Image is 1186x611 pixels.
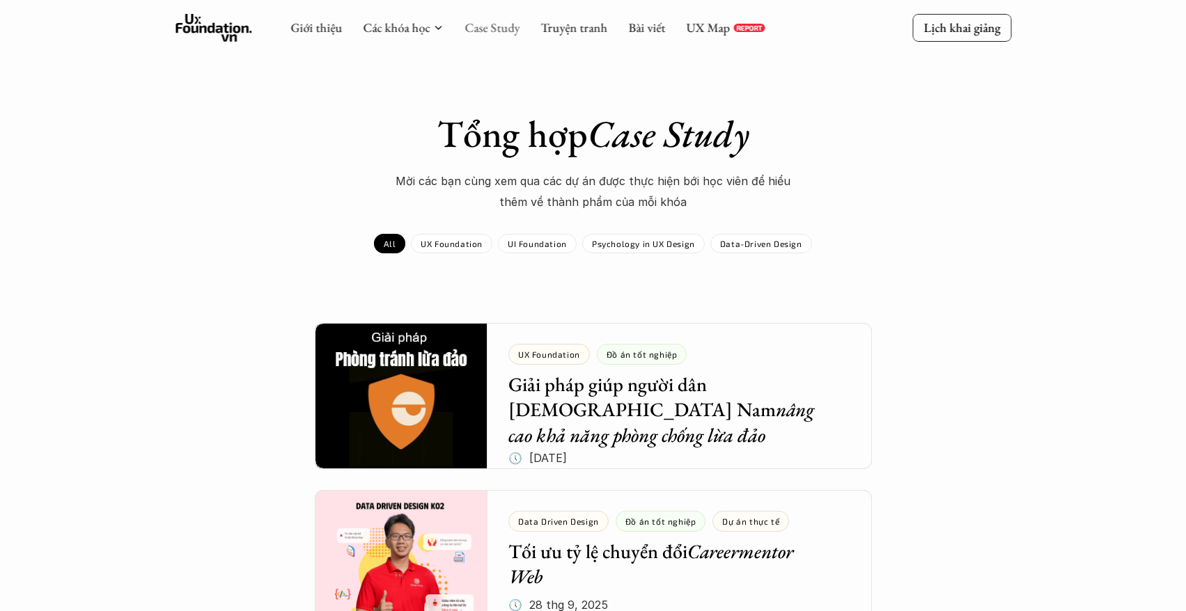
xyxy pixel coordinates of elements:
a: Giới thiệu [290,19,342,35]
p: Mời các bạn cùng xem qua các dự án được thực hiện bới học viên để hiểu thêm về thành phẩm của mỗi... [384,170,802,213]
a: UX FoundationĐồ án tốt nghiệpGiải pháp giúp người dân [DEMOGRAPHIC_DATA] Namnâng cao khả năng phò... [315,323,872,469]
p: REPORT [736,24,762,32]
a: UX Foundation [411,234,492,253]
p: Lịch khai giảng [923,19,1000,35]
a: Các khóa học [363,19,430,35]
a: Psychology in UX Design [582,234,705,253]
p: UX Foundation [421,239,483,248]
a: Bài viết [628,19,665,35]
p: UI Foundation [508,239,567,248]
p: Psychology in UX Design [592,239,695,248]
em: Case Study [588,109,749,158]
a: REPORT [733,24,765,32]
a: Lịch khai giảng [912,14,1011,41]
a: UX Map [686,19,730,35]
a: Case Study [465,19,520,35]
p: All [384,239,396,248]
h1: Tổng hợp [350,111,837,157]
a: UI Foundation [498,234,577,253]
a: Data-Driven Design [710,234,812,253]
a: Truyện tranh [540,19,607,35]
p: Data-Driven Design [720,239,802,248]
